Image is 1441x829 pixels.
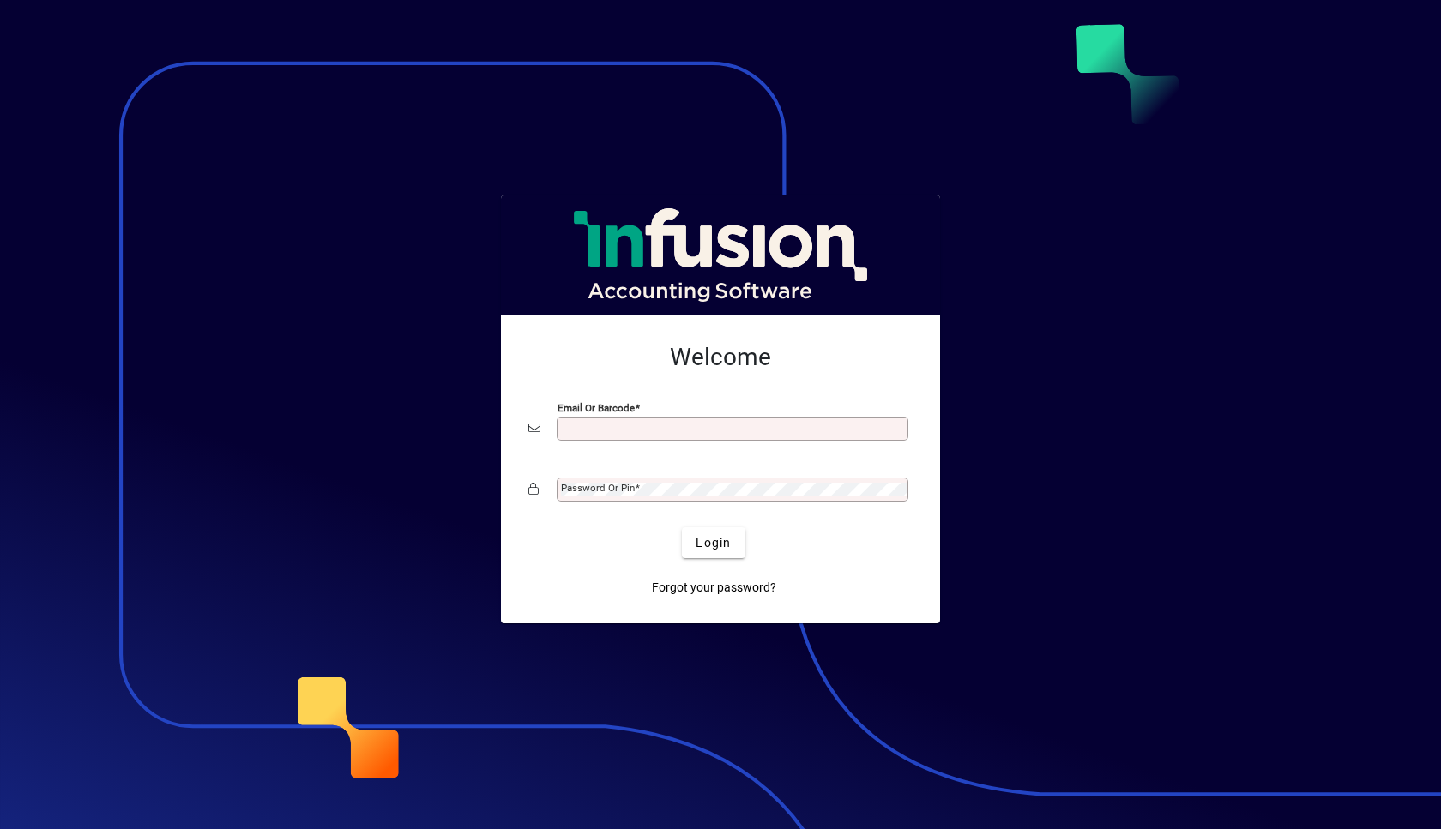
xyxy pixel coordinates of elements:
mat-label: Email or Barcode [558,402,635,414]
span: Login [696,534,731,552]
button: Login [682,527,745,558]
mat-label: Password or Pin [561,482,635,494]
a: Forgot your password? [645,572,783,603]
span: Forgot your password? [652,579,776,597]
h2: Welcome [528,343,913,372]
